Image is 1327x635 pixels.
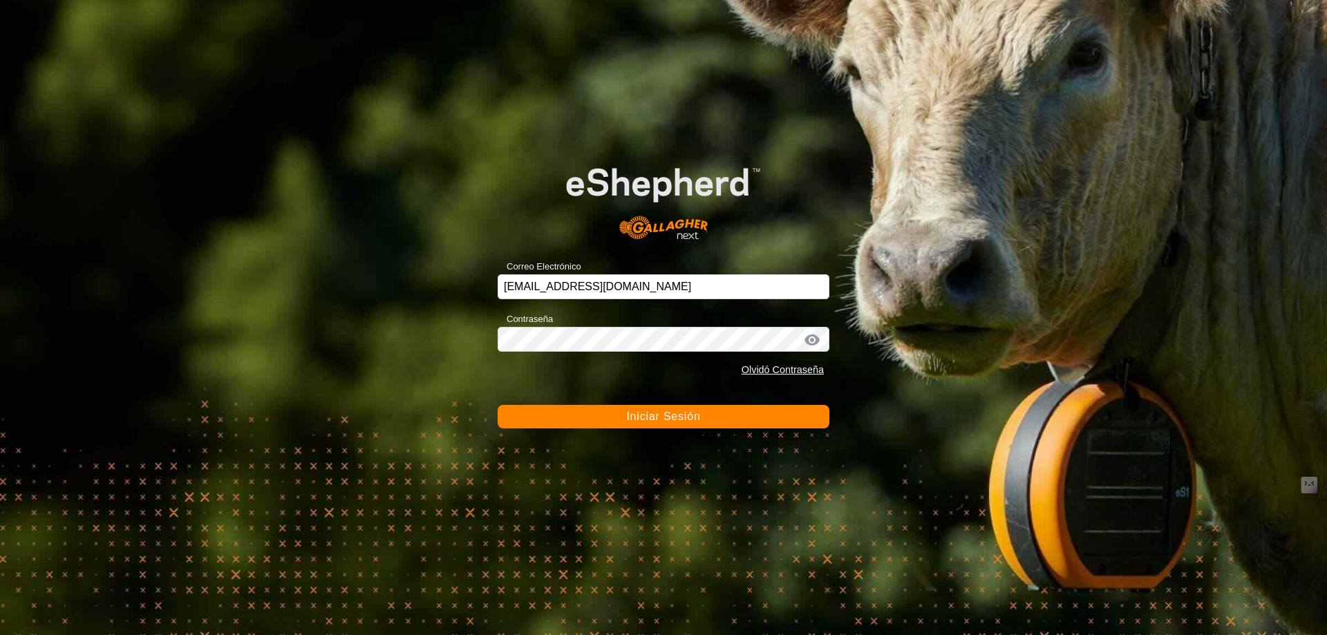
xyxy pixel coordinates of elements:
input: Correo Electrónico [498,274,829,299]
img: Logo de eShepherd [531,140,796,254]
button: Iniciar Sesión [498,405,829,428]
a: Olvidó Contraseña [742,364,824,375]
label: Correo Electrónico [498,260,581,274]
label: Contraseña [498,312,553,326]
span: Iniciar Sesión [626,410,700,422]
